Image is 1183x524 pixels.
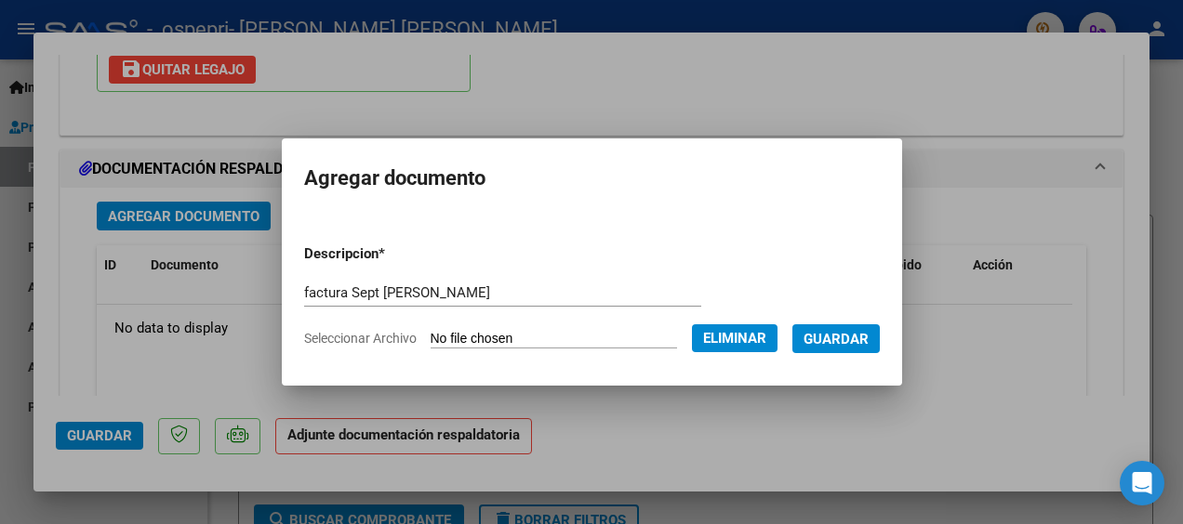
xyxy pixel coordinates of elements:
[692,324,778,352] button: Eliminar
[703,330,766,347] span: Eliminar
[304,161,880,196] h2: Agregar documento
[792,324,880,353] button: Guardar
[1120,461,1164,505] div: Open Intercom Messenger
[804,331,869,347] span: Guardar
[304,243,477,265] p: Descripcion
[304,331,417,346] span: Seleccionar Archivo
